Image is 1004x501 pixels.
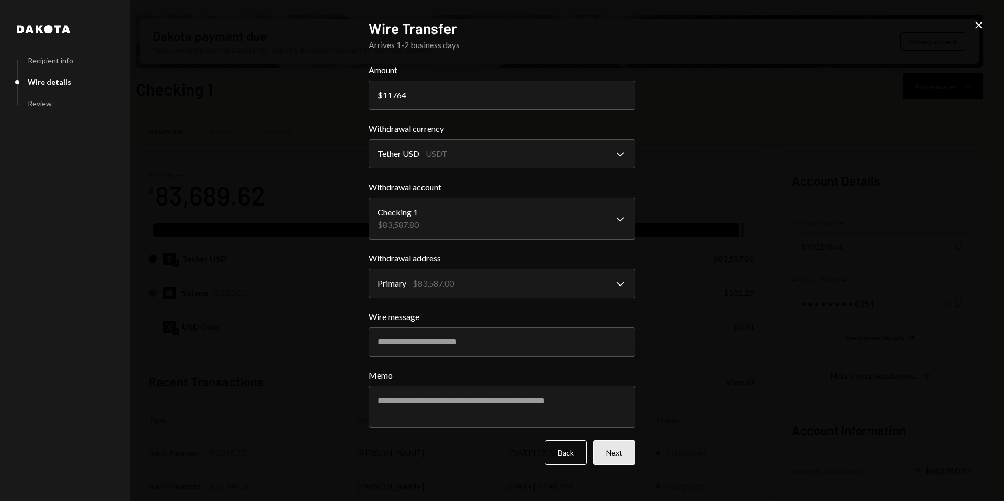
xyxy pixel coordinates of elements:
label: Wire message [369,311,635,323]
input: 0.00 [369,81,635,110]
button: Next [593,440,635,465]
label: Withdrawal address [369,252,635,265]
div: $ [378,90,383,100]
button: Withdrawal currency [369,139,635,168]
div: Wire details [28,77,71,86]
label: Withdrawal currency [369,122,635,135]
div: $83,587.00 [413,277,454,290]
div: Arrives 1-2 business days [369,39,635,51]
button: Back [545,440,587,465]
div: Review [28,99,52,108]
button: Withdrawal address [369,269,635,298]
div: USDT [426,147,448,160]
button: Withdrawal account [369,198,635,240]
label: Amount [369,64,635,76]
div: Recipient info [28,56,73,65]
h2: Wire Transfer [369,18,635,39]
label: Withdrawal account [369,181,635,193]
label: Memo [369,369,635,382]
